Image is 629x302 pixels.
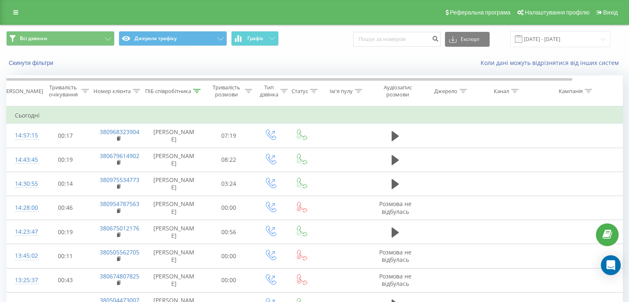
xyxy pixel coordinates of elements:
div: Ім'я пулу [330,88,353,95]
a: 380674807825 [100,272,139,280]
span: Графік [247,36,263,41]
td: 00:00 [203,244,255,268]
a: 380968323904 [100,128,139,136]
td: [PERSON_NAME] [145,196,203,220]
div: Тривалість розмови [210,84,243,98]
div: Кампанія [559,88,583,95]
input: Пошук за номером [353,32,441,47]
td: 03:24 [203,172,255,196]
span: Всі дзвінки [20,35,47,42]
span: Розмова не відбулась [379,200,411,215]
span: Реферальна програма [450,9,511,16]
button: Експорт [445,32,490,47]
button: Графік [231,31,279,46]
td: [PERSON_NAME] [145,220,203,244]
div: 14:30:55 [15,176,31,192]
td: 00:14 [40,172,91,196]
div: 14:57:15 [15,127,31,144]
td: 00:43 [40,268,91,292]
td: 00:19 [40,148,91,172]
div: Аудіозапис розмови [378,84,418,98]
div: 14:43:45 [15,152,31,168]
div: Канал [494,88,509,95]
div: Тип дзвінка [260,84,278,98]
div: Тривалість очікування [47,84,79,98]
div: 14:23:47 [15,224,31,240]
td: 00:17 [40,124,91,148]
span: Розмова не відбулась [379,272,411,288]
div: Номер клієнта [93,88,131,95]
td: [PERSON_NAME] [145,172,203,196]
td: 00:00 [203,268,255,292]
button: Скинути фільтри [6,59,57,67]
td: [PERSON_NAME] [145,268,203,292]
a: Коли дані можуть відрізнятися вiд інших систем [481,59,623,67]
button: Джерела трафіку [119,31,227,46]
a: 380675012176 [100,224,139,232]
td: 00:46 [40,196,91,220]
td: [PERSON_NAME] [145,244,203,268]
span: Вихід [603,9,618,16]
div: [PERSON_NAME] [1,88,43,95]
td: 00:00 [203,196,255,220]
div: 14:28:00 [15,200,31,216]
div: ПІБ співробітника [145,88,191,95]
span: Розмова не відбулась [379,248,411,264]
td: [PERSON_NAME] [145,148,203,172]
div: Джерело [434,88,457,95]
div: 13:25:37 [15,272,31,288]
td: [PERSON_NAME] [145,124,203,148]
a: 380679614902 [100,152,139,160]
td: 08:22 [203,148,255,172]
a: 380954787563 [100,200,139,208]
td: 00:56 [203,220,255,244]
td: 07:19 [203,124,255,148]
span: Налаштування профілю [525,9,589,16]
button: Всі дзвінки [6,31,115,46]
a: 380975534773 [100,176,139,184]
a: 380505562705 [100,248,139,256]
td: 00:11 [40,244,91,268]
td: 00:19 [40,220,91,244]
div: 13:45:02 [15,248,31,264]
div: Open Intercom Messenger [601,255,621,275]
div: Статус [292,88,308,95]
